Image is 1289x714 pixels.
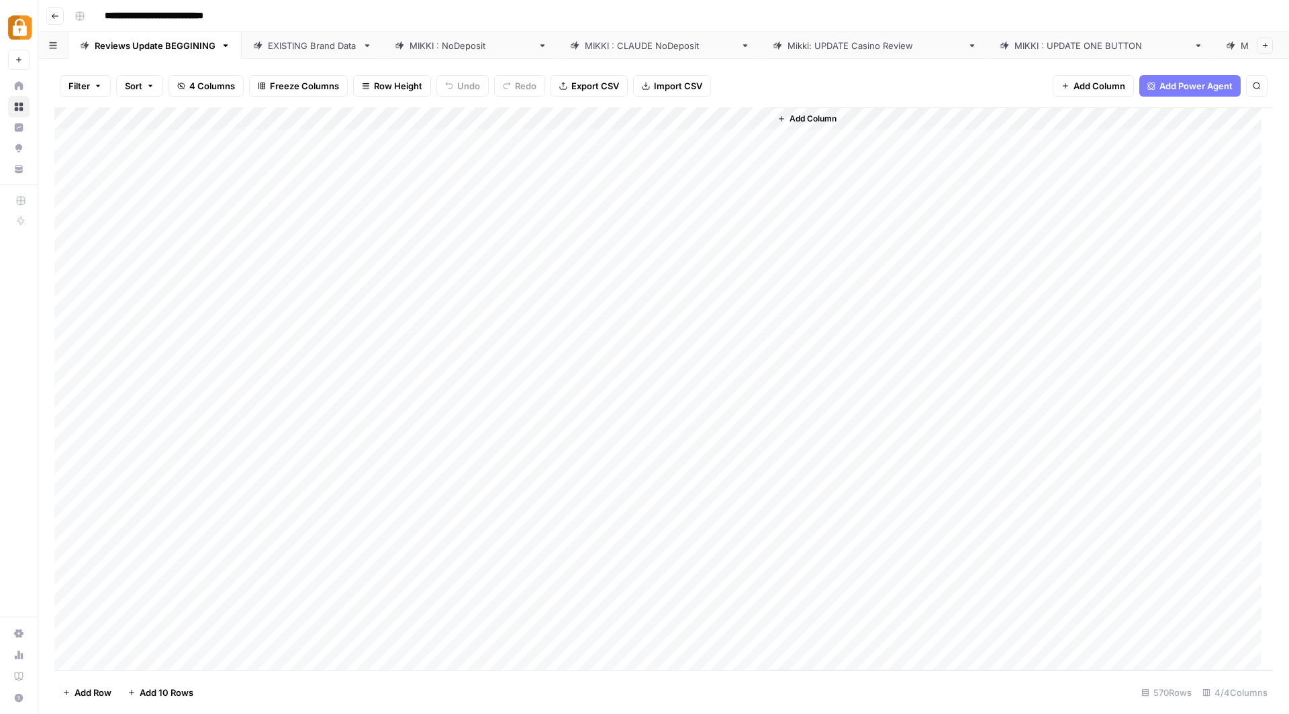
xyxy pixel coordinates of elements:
[268,39,357,52] div: EXISTING Brand Data
[1197,682,1273,703] div: 4/4 Columns
[1053,75,1134,97] button: Add Column
[772,110,842,127] button: Add Column
[68,32,242,59] a: Reviews Update BEGGINING
[8,666,30,687] a: Learning Hub
[120,682,201,703] button: Add 10 Rows
[169,75,244,97] button: 4 Columns
[270,79,339,93] span: Freeze Columns
[189,79,235,93] span: 4 Columns
[374,79,422,93] span: Row Height
[8,138,30,159] a: Opportunities
[571,79,619,93] span: Export CSV
[8,117,30,138] a: Insights
[1014,39,1188,52] div: [PERSON_NAME] : UPDATE ONE BUTTON
[515,79,536,93] span: Redo
[988,32,1214,59] a: [PERSON_NAME] : UPDATE ONE BUTTON
[585,39,735,52] div: [PERSON_NAME] : [PERSON_NAME]
[95,39,216,52] div: Reviews Update BEGGINING
[8,644,30,666] a: Usage
[494,75,545,97] button: Redo
[242,32,383,59] a: EXISTING Brand Data
[8,15,32,40] img: Adzz Logo
[1073,79,1125,93] span: Add Column
[8,11,30,44] button: Workspace: Adzz
[761,32,988,59] a: [PERSON_NAME]: UPDATE Casino Review
[559,32,761,59] a: [PERSON_NAME] : [PERSON_NAME]
[633,75,711,97] button: Import CSV
[551,75,628,97] button: Export CSV
[8,623,30,644] a: Settings
[116,75,163,97] button: Sort
[787,39,962,52] div: [PERSON_NAME]: UPDATE Casino Review
[383,32,559,59] a: [PERSON_NAME] : NoDeposit
[140,686,193,699] span: Add 10 Rows
[8,158,30,180] a: Your Data
[8,75,30,97] a: Home
[1159,79,1233,93] span: Add Power Agent
[68,79,90,93] span: Filter
[249,75,348,97] button: Freeze Columns
[410,39,532,52] div: [PERSON_NAME] : NoDeposit
[75,686,111,699] span: Add Row
[8,96,30,117] a: Browse
[353,75,431,97] button: Row Height
[654,79,702,93] span: Import CSV
[60,75,111,97] button: Filter
[1139,75,1241,97] button: Add Power Agent
[790,113,837,125] span: Add Column
[436,75,489,97] button: Undo
[8,687,30,709] button: Help + Support
[125,79,142,93] span: Sort
[457,79,480,93] span: Undo
[54,682,120,703] button: Add Row
[1136,682,1197,703] div: 570 Rows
